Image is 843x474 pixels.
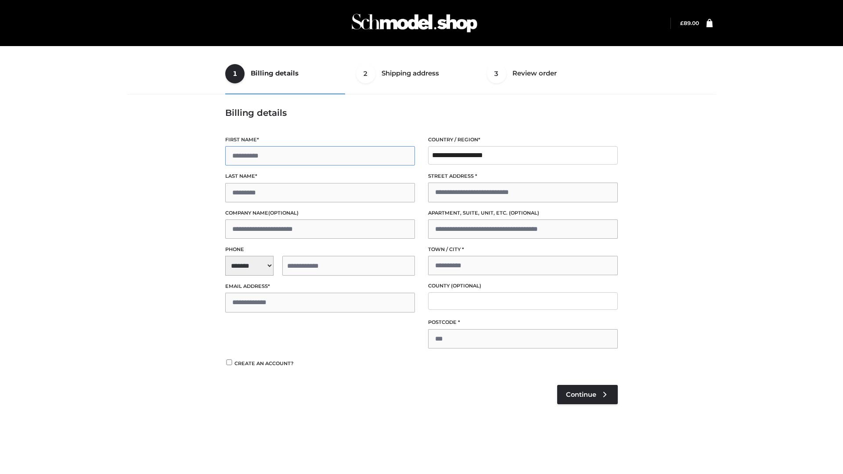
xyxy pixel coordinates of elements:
span: (optional) [268,210,299,216]
label: Street address [428,172,618,180]
span: Continue [566,391,596,399]
h3: Billing details [225,108,618,118]
label: Company name [225,209,415,217]
bdi: 89.00 [680,20,699,26]
label: Phone [225,245,415,254]
span: (optional) [509,210,539,216]
a: £89.00 [680,20,699,26]
span: Create an account? [234,360,294,366]
span: (optional) [451,283,481,289]
span: £ [680,20,684,26]
label: First name [225,136,415,144]
label: County [428,282,618,290]
label: Apartment, suite, unit, etc. [428,209,618,217]
label: Country / Region [428,136,618,144]
label: Email address [225,282,415,291]
label: Town / City [428,245,618,254]
input: Create an account? [225,359,233,365]
label: Last name [225,172,415,180]
img: Schmodel Admin 964 [349,6,480,40]
label: Postcode [428,318,618,327]
a: Continue [557,385,618,404]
